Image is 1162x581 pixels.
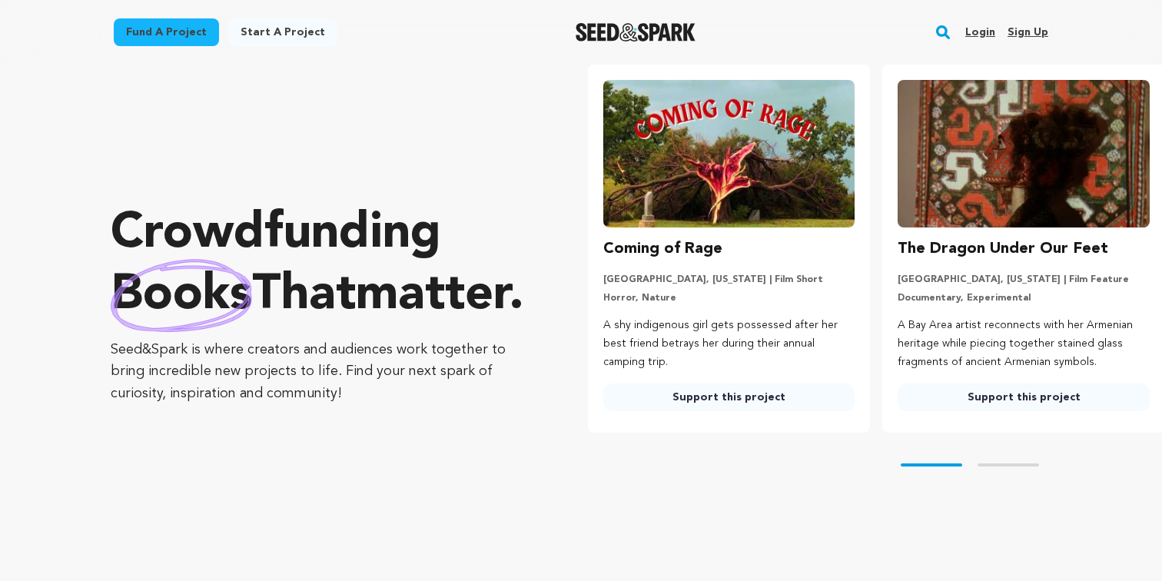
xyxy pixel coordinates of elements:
[603,80,855,227] img: Coming of Rage image
[111,259,252,332] img: hand sketched image
[356,271,509,320] span: matter
[576,23,696,41] img: Seed&Spark Logo Dark Mode
[603,237,722,261] h3: Coming of Rage
[603,383,855,411] a: Support this project
[898,317,1150,371] p: A Bay Area artist reconnects with her Armenian heritage while piecing together stained glass frag...
[898,80,1150,227] img: The Dragon Under Our Feet image
[898,383,1150,411] a: Support this project
[603,292,855,304] p: Horror, Nature
[603,317,855,371] p: A shy indigenous girl gets possessed after her best friend betrays her during their annual campin...
[111,204,526,327] p: Crowdfunding that .
[576,23,696,41] a: Seed&Spark Homepage
[114,18,219,46] a: Fund a project
[898,292,1150,304] p: Documentary, Experimental
[228,18,337,46] a: Start a project
[965,20,995,45] a: Login
[898,274,1150,286] p: [GEOGRAPHIC_DATA], [US_STATE] | Film Feature
[898,237,1108,261] h3: The Dragon Under Our Feet
[1008,20,1048,45] a: Sign up
[111,339,526,405] p: Seed&Spark is where creators and audiences work together to bring incredible new projects to life...
[603,274,855,286] p: [GEOGRAPHIC_DATA], [US_STATE] | Film Short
